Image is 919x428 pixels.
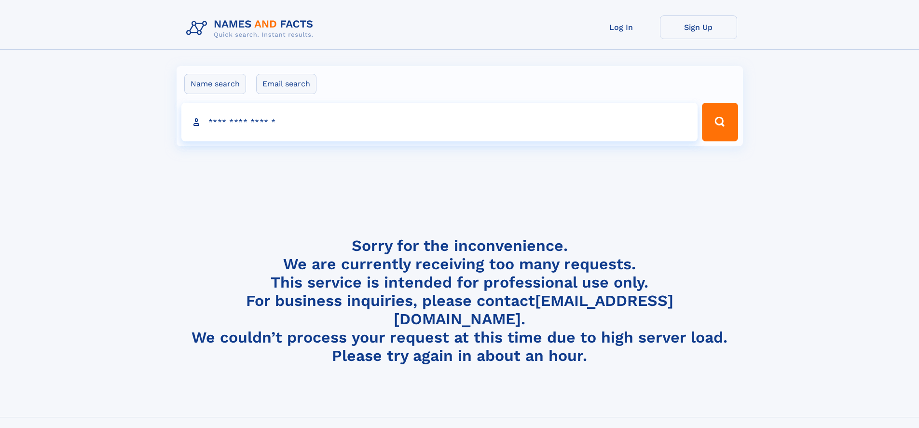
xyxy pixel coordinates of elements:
[583,15,660,39] a: Log In
[702,103,738,141] button: Search Button
[182,236,737,365] h4: Sorry for the inconvenience. We are currently receiving too many requests. This service is intend...
[660,15,737,39] a: Sign Up
[394,291,673,328] a: [EMAIL_ADDRESS][DOMAIN_NAME]
[256,74,316,94] label: Email search
[182,15,321,41] img: Logo Names and Facts
[184,74,246,94] label: Name search
[181,103,698,141] input: search input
